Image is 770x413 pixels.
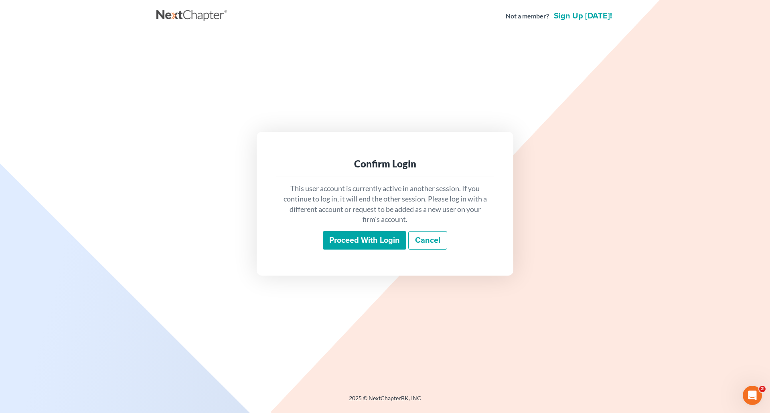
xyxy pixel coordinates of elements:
[323,231,406,250] input: Proceed with login
[506,12,549,21] strong: Not a member?
[759,386,766,392] span: 2
[156,394,614,409] div: 2025 © NextChapterBK, INC
[408,231,447,250] a: Cancel
[282,183,488,225] p: This user account is currently active in another session. If you continue to log in, it will end ...
[552,12,614,20] a: Sign up [DATE]!
[282,157,488,170] div: Confirm Login
[743,386,762,405] iframe: Intercom live chat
